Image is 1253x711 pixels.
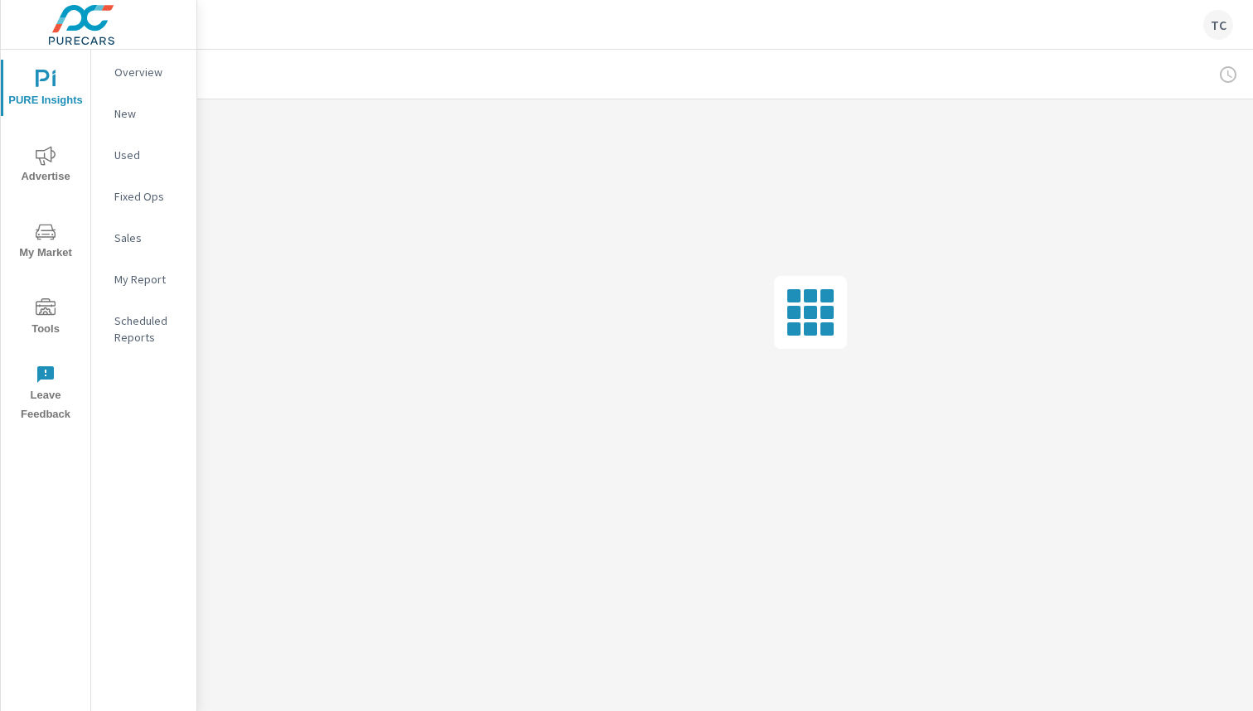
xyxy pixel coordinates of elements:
span: Advertise [6,146,85,186]
div: Fixed Ops [91,184,196,209]
p: Used [114,147,183,163]
p: Sales [114,230,183,246]
div: Used [91,143,196,167]
span: Leave Feedback [6,365,85,424]
div: nav menu [1,50,90,431]
span: Tools [6,298,85,339]
p: Scheduled Reports [114,312,183,346]
div: Scheduled Reports [91,308,196,350]
div: TC [1203,10,1233,40]
div: Overview [91,60,196,85]
p: Fixed Ops [114,188,183,205]
div: New [91,101,196,126]
span: My Market [6,222,85,263]
p: Overview [114,64,183,80]
span: PURE Insights [6,70,85,110]
div: Sales [91,225,196,250]
p: My Report [114,271,183,288]
div: My Report [91,267,196,292]
p: New [114,105,183,122]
